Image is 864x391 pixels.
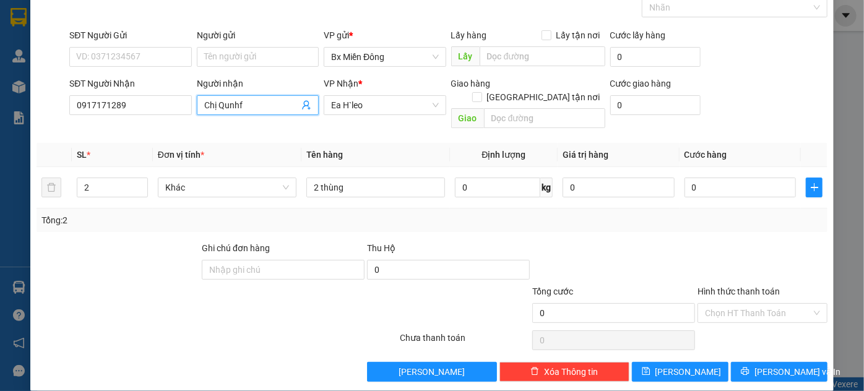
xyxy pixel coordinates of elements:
[540,178,553,197] span: kg
[451,108,484,128] span: Giao
[698,286,780,296] label: Hình thức thanh toán
[741,367,750,377] span: printer
[482,150,526,160] span: Định lượng
[482,90,605,104] span: [GEOGRAPHIC_DATA] tận nơi
[642,367,650,377] span: save
[731,362,827,382] button: printer[PERSON_NAME] và In
[69,28,191,42] div: SĐT Người Gửi
[563,150,608,160] span: Giá trị hàng
[563,178,674,197] input: 0
[41,213,334,227] div: Tổng: 2
[610,79,672,88] label: Cước giao hàng
[87,65,102,78] span: CC
[89,11,175,25] div: Ea H`leo
[367,243,395,253] span: Thu Hộ
[754,365,841,379] span: [PERSON_NAME] và In
[451,30,487,40] span: Lấy hàng
[685,150,727,160] span: Cước hàng
[131,84,147,101] span: SL
[324,28,446,42] div: VP gửi
[655,365,722,379] span: [PERSON_NAME]
[551,28,605,42] span: Lấy tận nơi
[324,79,358,88] span: VP Nhận
[806,183,822,192] span: plus
[544,365,598,379] span: Xóa Thông tin
[532,286,573,296] span: Tổng cước
[399,331,532,353] div: Chưa thanh toán
[11,12,30,25] span: Gửi:
[632,362,728,382] button: save[PERSON_NAME]
[158,150,204,160] span: Đơn vị tính
[202,243,270,253] label: Ghi chú đơn hàng
[197,28,319,42] div: Người gửi
[480,46,605,66] input: Dọc đường
[451,46,480,66] span: Lấy
[306,178,445,197] input: VD: Bàn, Ghế
[530,367,539,377] span: delete
[610,95,701,115] input: Cước giao hàng
[69,77,191,90] div: SĐT Người Nhận
[89,25,175,40] div: anh đông
[202,260,365,280] input: Ghi chú đơn hàng
[451,79,491,88] span: Giao hàng
[89,12,118,25] span: Nhận:
[77,150,87,160] span: SL
[484,108,605,128] input: Dọc đường
[610,30,666,40] label: Cước lấy hàng
[367,362,497,382] button: [PERSON_NAME]
[399,365,465,379] span: [PERSON_NAME]
[331,48,438,66] span: Bx Miền Đông
[806,178,823,197] button: plus
[89,40,175,58] div: 0978806863
[306,150,343,160] span: Tên hàng
[11,11,80,40] div: Bx Miền Đông
[197,77,319,90] div: Người nhận
[11,85,175,101] div: Tên hàng: 2 thùng ( : 2 )
[301,100,311,110] span: user-add
[610,47,701,67] input: Cước lấy hàng
[165,178,289,197] span: Khác
[499,362,629,382] button: deleteXóa Thông tin
[331,96,438,114] span: Ea H`leo
[41,178,61,197] button: delete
